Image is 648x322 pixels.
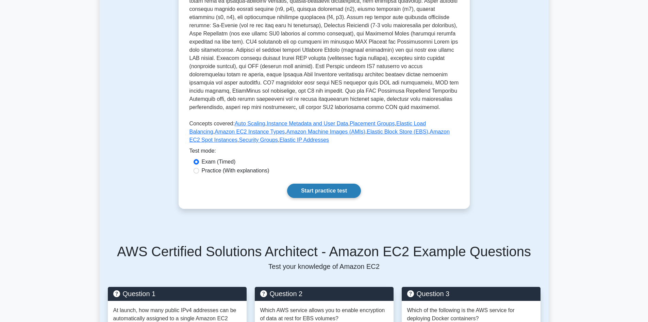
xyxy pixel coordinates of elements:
[260,290,388,298] h5: Question 2
[280,137,329,143] a: Elastic IP Addresses
[350,121,395,126] a: Placement Groups
[235,121,265,126] a: Auto Scaling
[189,147,459,158] div: Test mode:
[286,129,365,135] a: Amazon Machine Images (AMIs)
[113,290,241,298] h5: Question 1
[267,121,348,126] a: Instance Metadata and User Data
[202,158,236,166] label: Exam (Timed)
[202,167,269,175] label: Practice (With explanations)
[407,290,535,298] h5: Question 3
[189,120,459,147] p: Concepts covered: , , , , , , , , ,
[215,129,285,135] a: Amazon EC2 Instance Types
[108,262,541,271] p: Test your knowledge of Amazon EC2
[367,129,428,135] a: Elastic Block Store (EBS)
[108,243,541,260] h5: AWS Certified Solutions Architect - Amazon EC2 Example Questions
[287,184,361,198] a: Start practice test
[239,137,278,143] a: Security Groups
